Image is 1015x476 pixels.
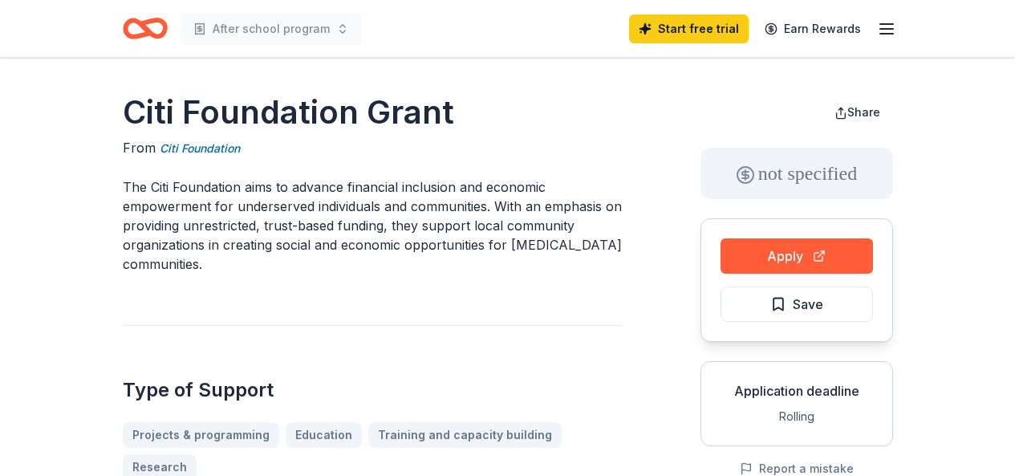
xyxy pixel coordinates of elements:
span: After school program [213,19,330,39]
button: Apply [721,238,873,274]
a: Earn Rewards [755,14,871,43]
button: Share [822,96,893,128]
span: Share [847,105,880,119]
a: Home [123,10,168,47]
button: Save [721,287,873,322]
p: The Citi Foundation aims to advance financial inclusion and economic empowerment for underserved ... [123,177,623,274]
div: not specified [700,148,893,199]
a: Training and capacity building [368,422,562,448]
span: Save [793,294,823,315]
div: Rolling [714,407,879,426]
a: Citi Foundation [160,139,240,158]
a: Projects & programming [123,422,279,448]
a: Education [286,422,362,448]
div: Application deadline [714,381,879,401]
h2: Type of Support [123,377,623,403]
div: From [123,138,623,158]
a: Start free trial [629,14,749,43]
h1: Citi Foundation Grant [123,90,623,135]
button: After school program [181,13,362,45]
